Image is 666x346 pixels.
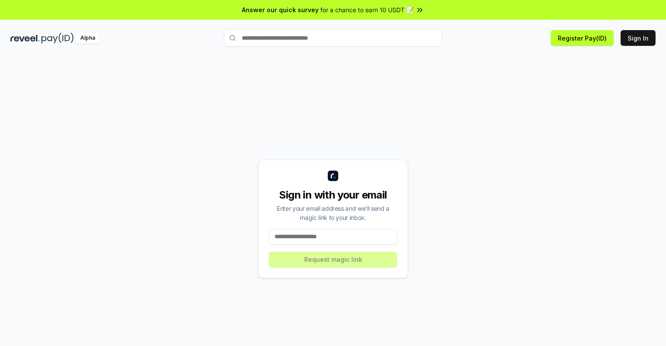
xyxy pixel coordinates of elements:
div: Alpha [76,33,100,44]
button: Register Pay(ID) [551,30,614,46]
span: for a chance to earn 10 USDT 📝 [320,5,414,14]
div: Sign in with your email [269,188,397,202]
img: reveel_dark [10,33,40,44]
div: Enter your email address and we’ll send a magic link to your inbox. [269,204,397,222]
img: logo_small [328,171,338,181]
img: pay_id [41,33,74,44]
button: Sign In [621,30,656,46]
span: Answer our quick survey [242,5,319,14]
